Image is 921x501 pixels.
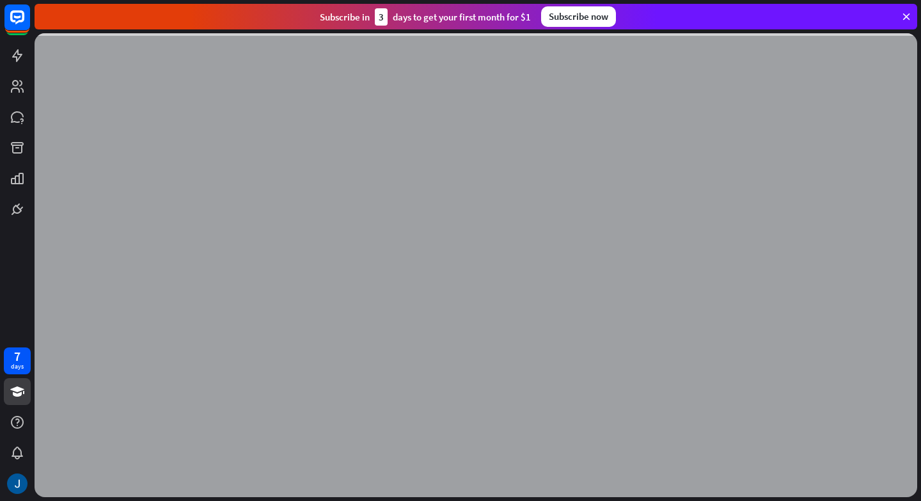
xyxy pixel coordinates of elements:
[320,8,531,26] div: Subscribe in days to get your first month for $1
[14,351,20,362] div: 7
[4,347,31,374] a: 7 days
[375,8,388,26] div: 3
[541,6,616,27] div: Subscribe now
[11,362,24,371] div: days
